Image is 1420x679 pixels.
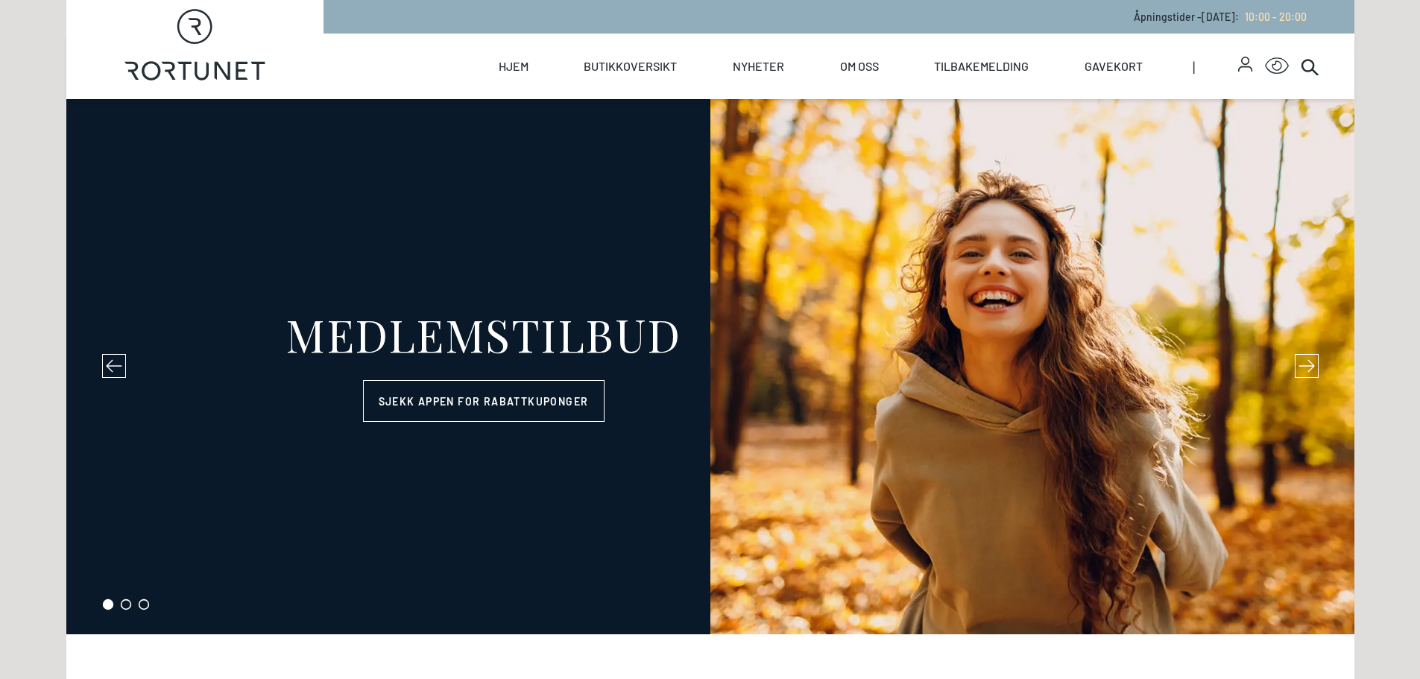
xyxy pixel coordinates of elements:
p: Åpningstider - [DATE] : [1134,9,1307,25]
div: MEDLEMSTILBUD [285,312,681,356]
button: Open Accessibility Menu [1265,54,1289,78]
a: Sjekk appen for rabattkuponger [363,380,605,422]
a: Om oss [840,34,879,99]
a: Butikkoversikt [584,34,677,99]
div: slide 1 of 3 [66,99,1354,634]
section: carousel-slider [66,99,1354,634]
a: Hjem [499,34,528,99]
span: | [1193,34,1239,99]
span: 10:00 - 20:00 [1245,10,1307,23]
a: Tilbakemelding [934,34,1029,99]
a: Gavekort [1085,34,1143,99]
a: 10:00 - 20:00 [1239,10,1307,23]
a: Nyheter [733,34,784,99]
